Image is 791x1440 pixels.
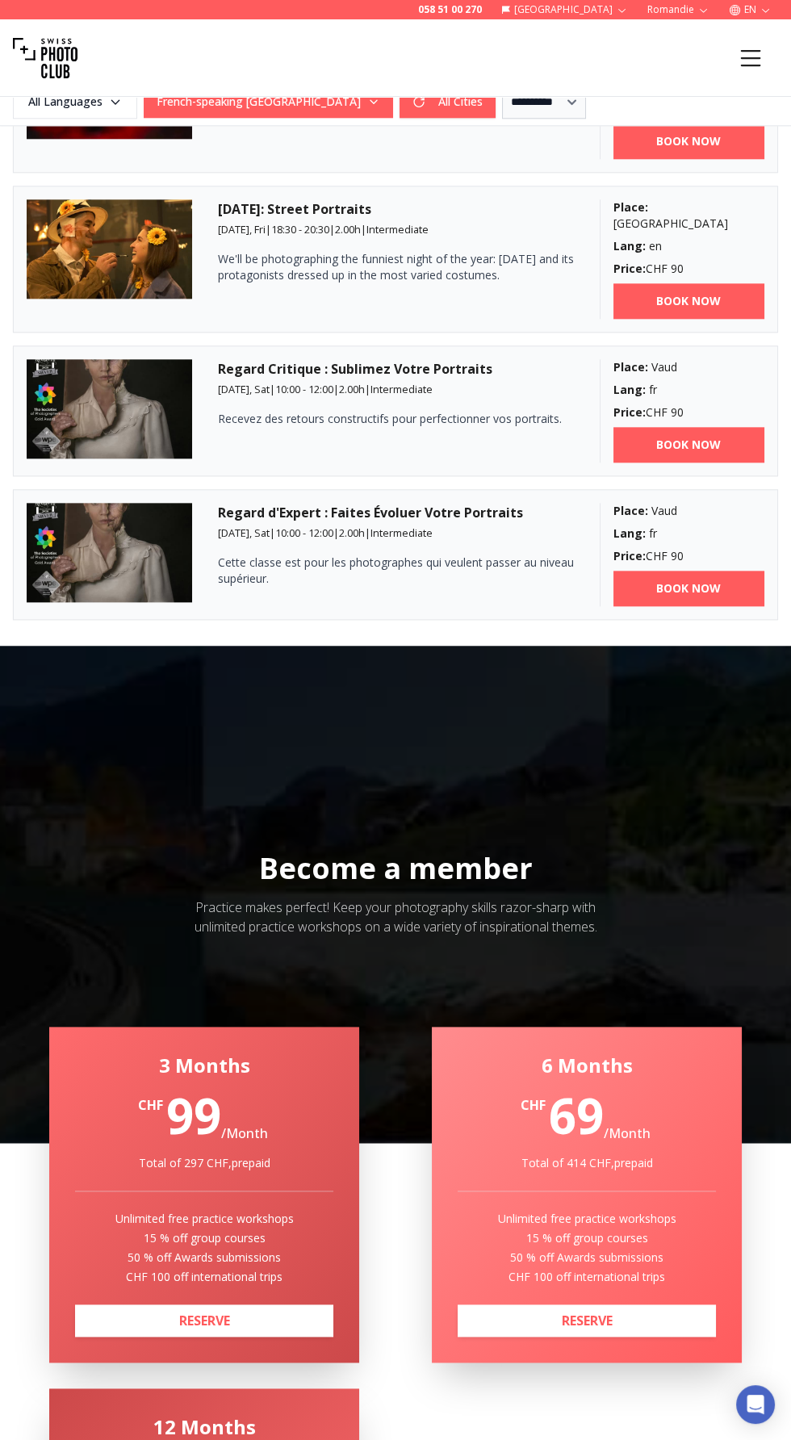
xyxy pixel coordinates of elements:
button: Menu [723,31,778,86]
span: 2.00 h [339,525,365,540]
div: 12 Months [75,1414,333,1440]
div: fr [613,525,765,542]
span: Intermediate [370,525,433,540]
span: [DATE], Fri [218,222,266,237]
span: [DATE], Sat [218,525,270,540]
b: BOOK NOW [656,580,721,597]
img: Halloween: Street Portraits [27,199,192,299]
span: 90 [671,404,684,420]
a: BOOK NOW [613,427,765,463]
b: Price : [613,548,646,563]
b: Place : [613,199,648,215]
span: 10:00 - 12:00 [275,525,333,540]
div: CHF [613,261,765,277]
a: RESERVE [458,1304,716,1337]
small: | | | [218,382,433,396]
h3: Regard Critique : Sublimez Votre Portraits [218,359,574,379]
span: Intermediate [370,382,433,396]
div: CHF [613,404,765,421]
b: Place : [613,503,648,518]
div: Vaud [613,359,765,375]
a: BOOK NOW [613,283,765,319]
small: | | | [218,525,433,540]
div: [GEOGRAPHIC_DATA] [613,199,765,232]
span: [DATE], Sat [218,382,270,396]
img: Swiss photo club [13,26,77,90]
p: Cette classe est pour les photographes qui veulent passer au niveau supérieur. [218,555,574,587]
b: BOOK NOW [656,437,721,453]
span: CHF [138,1095,163,1115]
div: CHF [613,548,765,564]
p: We'll be photographing the funniest night of the year: [DATE] and its protagonists dressed up in ... [218,251,574,283]
h3: [DATE]: Street Portraits [218,199,574,219]
div: Total of 414 CHF , prepaid [458,1155,716,1171]
div: Vaud [613,503,765,519]
span: 99 [166,1082,221,1149]
div: 6 Months [458,1053,716,1078]
img: Regard Critique : Sublimez Votre Portraits [27,359,192,458]
b: Price : [613,261,646,276]
span: / Month [221,1124,268,1141]
span: / Month [604,1124,651,1141]
p: 50 % off Awards submissions [75,1250,333,1266]
span: 2.00 h [335,222,361,237]
span: 10:00 - 12:00 [275,382,333,396]
p: CHF 100 off international trips [458,1269,716,1285]
b: Lang : [613,382,646,397]
b: BOOK NOW [656,133,721,149]
button: French-speaking [GEOGRAPHIC_DATA] [144,86,393,118]
p: Unlimited free practice workshops [458,1211,716,1227]
span: Intermediate [366,222,429,237]
div: Practice makes perfect! Keep your photography skills razor-sharp with unlimited practice workshop... [176,898,615,936]
b: Lang : [613,238,646,253]
small: | | | [218,222,429,237]
img: Regard d'Expert : Faites Évoluer Votre Portraits [27,503,192,602]
b: Lang : [613,525,646,541]
button: All Languages [13,85,137,119]
span: CHF [521,1095,546,1115]
div: 3 Months [75,1053,333,1078]
p: 50 % off Awards submissions [458,1250,716,1266]
span: 2.00 h [339,382,365,396]
a: BOOK NOW [613,123,765,159]
a: 058 51 00 270 [418,3,482,16]
p: CHF 100 off international trips [75,1269,333,1285]
div: fr [613,382,765,398]
b: RESERVE [179,1312,230,1329]
a: RESERVE [75,1304,333,1337]
button: All Cities [400,86,496,118]
span: 90 [671,548,684,563]
b: RESERVE [562,1312,613,1329]
h3: Regard d'Expert : Faites Évoluer Votre Portraits [218,503,574,522]
div: en [613,238,765,254]
div: Total of 297 CHF , prepaid [75,1155,333,1171]
span: 90 [671,261,684,276]
b: Place : [613,359,648,375]
div: Open Intercom Messenger [736,1385,775,1424]
p: Unlimited free practice workshops [75,1211,333,1227]
a: BOOK NOW [613,571,765,606]
p: Recevez des retours constructifs pour perfectionner vos portraits. [218,411,574,427]
span: All Languages [15,87,135,116]
b: Price : [613,404,646,420]
span: 18:30 - 20:30 [271,222,329,237]
span: 69 [549,1082,604,1149]
b: BOOK NOW [656,293,721,309]
p: 15 % off group courses [75,1230,333,1246]
span: Become a member [259,848,533,888]
p: 15 % off group courses [458,1230,716,1246]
